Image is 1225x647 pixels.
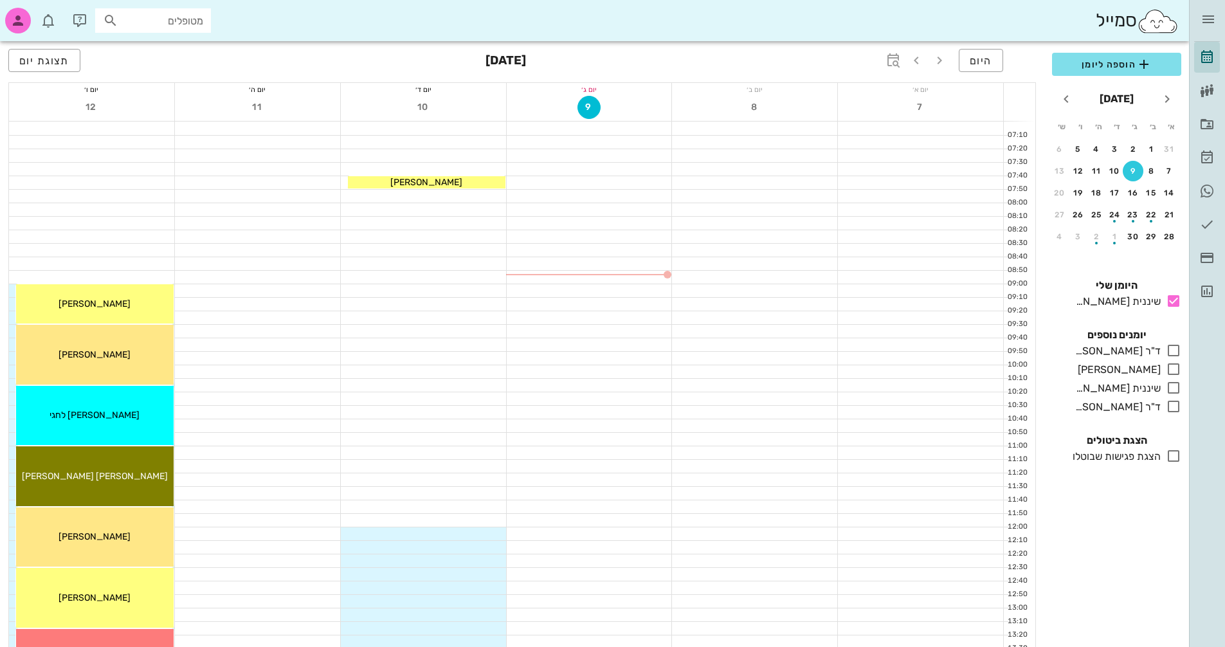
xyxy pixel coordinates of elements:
[838,83,1003,96] div: יום א׳
[1068,232,1089,241] div: 3
[50,410,140,421] span: [PERSON_NAME] לחגי
[1123,205,1143,225] button: 23
[1004,157,1030,168] div: 07:30
[1004,454,1030,465] div: 11:10
[1141,161,1162,181] button: 8
[1004,170,1030,181] div: 07:40
[1049,226,1070,247] button: 4
[1070,399,1161,415] div: ד"ר [PERSON_NAME]
[246,96,269,119] button: 11
[743,96,767,119] button: 8
[1004,278,1030,289] div: 09:00
[1004,549,1030,560] div: 12:20
[59,592,131,603] span: [PERSON_NAME]
[909,102,932,113] span: 7
[1105,139,1125,159] button: 3
[1159,210,1180,219] div: 21
[1159,161,1180,181] button: 7
[175,83,340,96] div: יום ה׳
[1159,167,1180,176] div: 7
[1156,87,1179,111] button: חודש שעבר
[412,96,435,119] button: 10
[246,102,269,113] span: 11
[1141,226,1162,247] button: 29
[1067,449,1161,464] div: הצגת פגישות שבוטלו
[1086,205,1107,225] button: 25
[1070,381,1161,396] div: שיננית [PERSON_NAME]
[1004,360,1030,370] div: 10:00
[80,96,103,119] button: 12
[19,55,69,67] span: תצוגת יום
[1105,210,1125,219] div: 24
[577,96,601,119] button: 9
[1004,481,1030,492] div: 11:30
[1049,232,1070,241] div: 4
[1004,224,1030,235] div: 08:20
[1141,232,1162,241] div: 29
[1055,87,1078,111] button: חודש הבא
[1123,145,1143,154] div: 2
[1049,145,1070,154] div: 6
[1004,373,1030,384] div: 10:10
[1105,226,1125,247] button: 1
[1086,139,1107,159] button: 4
[1068,226,1089,247] button: 3
[909,96,932,119] button: 7
[1123,188,1143,197] div: 16
[1123,167,1143,176] div: 9
[1068,139,1089,159] button: 5
[1090,116,1107,138] th: ה׳
[1004,211,1030,222] div: 08:10
[1004,576,1030,587] div: 12:40
[390,177,462,188] span: [PERSON_NAME]
[412,102,435,113] span: 10
[1068,161,1089,181] button: 12
[1004,400,1030,411] div: 10:30
[1004,495,1030,506] div: 11:40
[1105,232,1125,241] div: 1
[1004,265,1030,276] div: 08:50
[1105,145,1125,154] div: 3
[9,83,174,96] div: יום ו׳
[1105,167,1125,176] div: 10
[1105,205,1125,225] button: 24
[80,102,103,113] span: 12
[1004,441,1030,451] div: 11:00
[1052,433,1181,448] h4: הצגת ביטולים
[1052,53,1181,76] button: הוספה ליומן
[1068,183,1089,203] button: 19
[341,83,506,96] div: יום ד׳
[743,102,767,113] span: 8
[1049,167,1070,176] div: 13
[1004,292,1030,303] div: 09:10
[1004,197,1030,208] div: 08:00
[1141,145,1162,154] div: 1
[1123,232,1143,241] div: 30
[1073,362,1161,378] div: [PERSON_NAME]
[1068,145,1089,154] div: 5
[1004,143,1030,154] div: 07:20
[1004,603,1030,614] div: 13:00
[1004,414,1030,424] div: 10:40
[59,531,131,542] span: [PERSON_NAME]
[1070,343,1161,359] div: ד"ר [PERSON_NAME]
[1071,116,1088,138] th: ו׳
[1004,305,1030,316] div: 09:20
[1086,161,1107,181] button: 11
[1004,589,1030,600] div: 12:50
[1159,139,1180,159] button: 31
[1141,139,1162,159] button: 1
[485,49,526,75] h3: [DATE]
[1086,145,1107,154] div: 4
[578,102,600,113] span: 9
[1004,616,1030,627] div: 13:10
[22,471,168,482] span: [PERSON_NAME] [PERSON_NAME]
[1004,130,1030,141] div: 07:10
[1159,145,1180,154] div: 31
[1068,188,1089,197] div: 19
[1137,8,1179,34] img: SmileCloud logo
[1004,508,1030,519] div: 11:50
[1108,116,1125,138] th: ד׳
[1105,183,1125,203] button: 17
[1004,468,1030,478] div: 11:20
